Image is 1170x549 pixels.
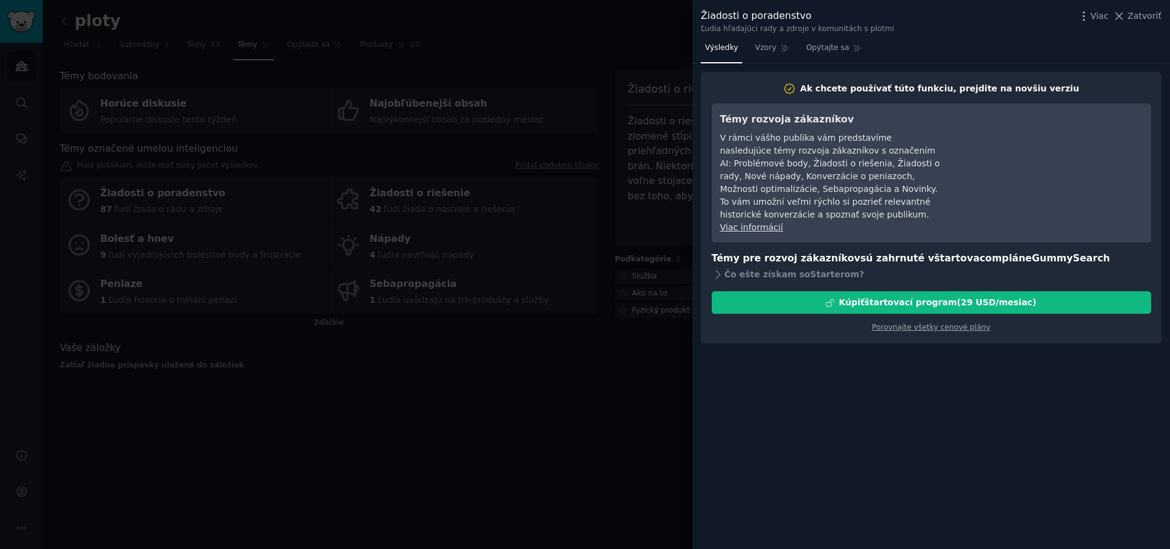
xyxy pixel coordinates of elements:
font: Viac [1090,11,1108,21]
a: Viac informácií [720,222,783,232]
font: štartovací program [865,297,957,307]
font: ? [859,269,864,279]
button: Zatvoriť [1113,10,1161,23]
font: Opýtajte sa [806,43,849,52]
font: Starterom [810,269,859,279]
font: Ľudia hľadajúci rady a zdroje v komunitách s plotmi [701,24,894,33]
font: Výsledky [705,43,738,52]
a: Výsledky [701,38,742,63]
font: ) [1032,297,1036,307]
font: V rámci vášho publika vám predstavíme nasledujúce témy rozvoja zákazníkov s označením AI: Problém... [720,133,940,219]
font: štartovacom [934,252,1002,264]
a: Porovnajte všetky cenové plány [872,323,991,331]
font: sú zahrnuté v [860,252,934,264]
font: Vzory [755,43,776,52]
a: Vzory [751,38,793,63]
font: Čo ešte získam so [725,269,810,279]
font: pláne [1002,252,1032,264]
font: Zatvoriť [1127,11,1161,21]
button: Viac [1077,10,1108,23]
font: /mesiac [996,297,1032,307]
font: Ak chcete používať túto funkciu, prejdite na novšiu verziu [800,83,1079,93]
font: Témy pre rozvoj zákazníkov [712,252,860,264]
font: Žiadosti o poradenstvo [701,10,812,21]
font: Témy rozvoja zákazníkov [720,113,854,125]
font: 29 USD [961,297,996,307]
button: Kúpiťštartovací program(29 USD/mesiac) [712,291,1151,314]
font: GummySearch [1032,252,1110,264]
a: Opýtajte sa [802,38,867,63]
font: Kúpiť [838,297,864,307]
iframe: Prehrávač videa YouTube [960,112,1143,204]
font: ( [957,297,960,307]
